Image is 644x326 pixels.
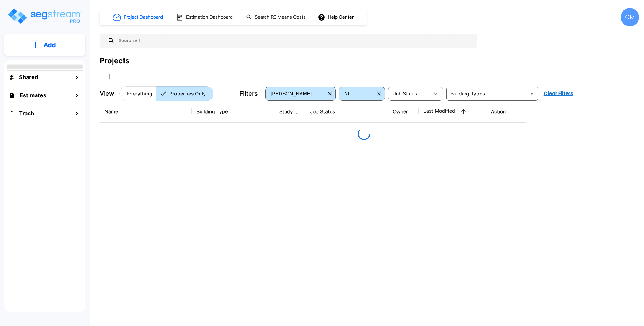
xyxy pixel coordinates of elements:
img: Logo [7,7,82,25]
h1: Project Dashboard [124,14,163,21]
h1: Estimation Dashboard [186,14,233,21]
button: Estimation Dashboard [174,11,236,24]
th: Study Type [274,100,305,123]
div: Platform [119,86,213,101]
h1: Estimates [20,91,46,99]
button: Add [4,36,85,54]
p: Everything [127,90,152,97]
h1: Trash [19,109,34,118]
button: Clear Filters [541,87,576,100]
h1: Shared [19,73,38,81]
span: Job Status [393,91,417,96]
th: Owner [388,100,419,123]
button: Open [527,89,536,98]
th: Building Type [192,100,274,123]
th: Action [486,100,526,123]
input: Building Types [448,89,526,98]
th: Job Status [305,100,388,123]
p: View [100,89,114,98]
p: Filters [240,89,258,98]
p: Add [44,41,56,50]
button: Project Dashboard [110,10,166,24]
div: Select [266,85,325,102]
button: Everything [119,86,156,101]
h1: Search RS Means Costs [255,14,306,21]
th: Last Modified [419,100,486,123]
div: Projects [100,55,129,66]
th: Name [100,100,192,123]
p: Properties Only [169,90,206,97]
div: Select [340,85,374,102]
div: Select [389,85,430,102]
button: Help Center [316,11,356,23]
button: Search RS Means Costs [243,11,309,23]
button: Properties Only [156,86,213,101]
input: Search All [115,34,474,48]
button: SelectAll [101,70,113,83]
div: CM [621,8,639,26]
